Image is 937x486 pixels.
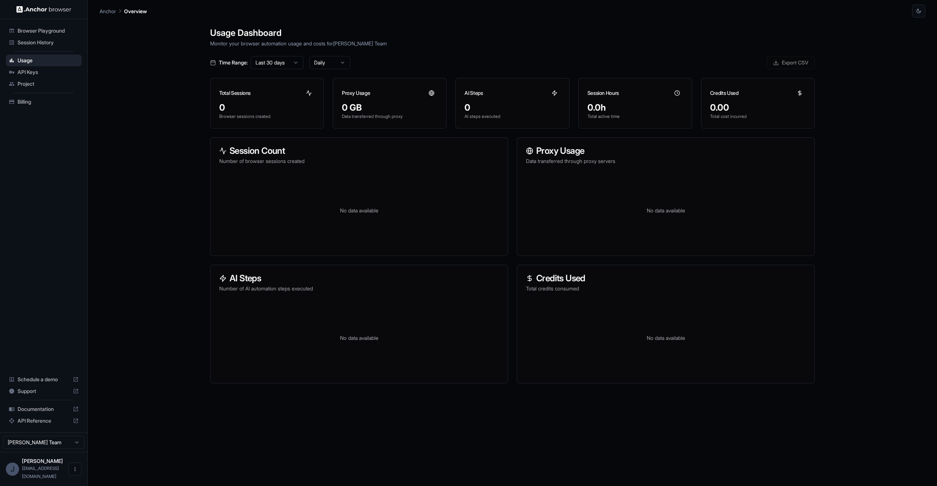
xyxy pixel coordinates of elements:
h3: AI Steps [219,274,499,283]
span: Documentation [18,405,70,413]
div: No data available [526,174,806,247]
h3: Proxy Usage [342,89,370,97]
p: Data transferred through proxy [342,114,437,119]
div: No data available [219,301,499,374]
span: Support [18,387,70,395]
h3: Total Sessions [219,89,251,97]
div: 0 GB [342,102,437,114]
div: Billing [6,96,82,108]
p: Monitor your browser automation usage and costs for [PERSON_NAME] Team [210,40,815,47]
div: Documentation [6,403,82,415]
h1: Usage Dashboard [210,26,815,40]
p: AI steps executed [464,114,560,119]
span: Usage [18,57,79,64]
div: Schedule a demo [6,374,82,385]
p: Number of AI automation steps executed [219,285,499,292]
h3: Proxy Usage [526,146,806,155]
p: Anchor [100,7,116,15]
div: Session History [6,37,82,48]
span: Billing [18,98,79,105]
span: Session History [18,39,79,46]
div: Browser Playground [6,25,82,37]
button: Open menu [68,463,82,476]
span: James Campbell [22,458,63,464]
img: Anchor Logo [16,6,71,13]
h3: Session Hours [587,89,619,97]
div: API Keys [6,66,82,78]
div: Support [6,385,82,397]
p: Number of browser sessions created [219,157,499,165]
p: Total cost incurred [710,114,806,119]
h3: Session Count [219,146,499,155]
span: Browser Playground [18,27,79,34]
div: No data available [526,301,806,374]
div: API Reference [6,415,82,427]
div: 0 [219,102,315,114]
span: anchor@dcs.io [22,465,59,479]
span: Time Range: [219,59,248,66]
p: Overview [124,7,147,15]
div: No data available [219,174,499,247]
div: 0.00 [710,102,806,114]
div: Usage [6,55,82,66]
nav: breadcrumb [100,7,147,15]
p: Total credits consumed [526,285,806,292]
span: API Reference [18,417,70,424]
span: API Keys [18,68,79,76]
p: Data transferred through proxy servers [526,157,806,165]
div: 0 [464,102,560,114]
h3: Credits Used [526,274,806,283]
span: Project [18,80,79,88]
div: 0.0h [587,102,683,114]
span: Schedule a demo [18,376,70,383]
div: J [6,463,19,476]
div: Project [6,78,82,90]
h3: Credits Used [710,89,739,97]
p: Total active time [587,114,683,119]
p: Browser sessions created [219,114,315,119]
h3: AI Steps [464,89,483,97]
